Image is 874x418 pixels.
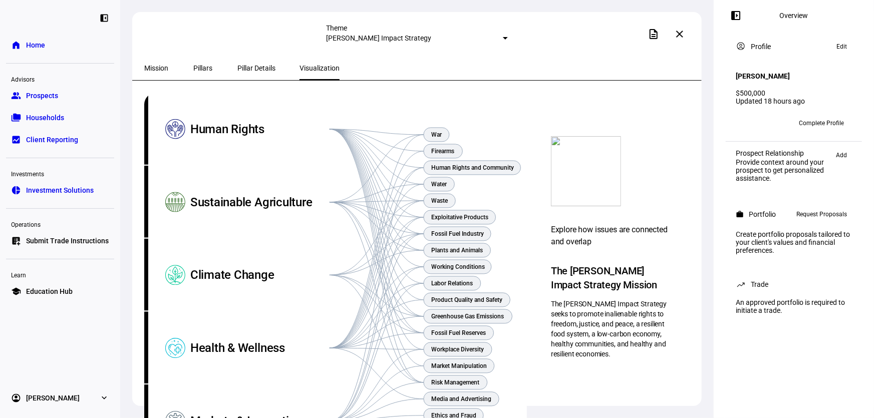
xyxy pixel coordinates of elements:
div: Prospect Relationship [736,149,831,157]
div: Create portfolio proposals tailored to your client's values and financial preferences. [730,226,858,258]
mat-icon: work [736,210,744,218]
eth-panel-overview-card-header: Profile [736,41,852,53]
span: Education Hub [26,286,73,296]
span: Pillar Details [237,65,275,72]
a: pie_chartInvestment Solutions [6,180,114,200]
span: Prospects [26,91,58,101]
mat-icon: account_circle [736,41,746,51]
eth-mat-symbol: school [11,286,21,296]
div: Overview [780,12,808,20]
div: Profile [751,43,771,51]
text: Media and Advertising [431,395,491,402]
text: Working Conditions [431,263,485,270]
span: Complete Profile [799,115,844,131]
span: Pillars [193,65,212,72]
span: Edit [836,41,847,53]
div: Sustainable Agriculture [190,166,330,239]
span: Visualization [300,65,340,72]
text: Risk Management [431,379,479,386]
span: Submit Trade Instructions [26,236,109,246]
text: Fossil Fuel Industry [431,230,484,237]
text: Plants and Animals [431,247,483,254]
mat-icon: left_panel_open [730,10,742,22]
mat-icon: close [674,28,686,40]
mat-icon: description [648,28,660,40]
div: $500,000 [736,89,852,97]
a: homeHome [6,35,114,55]
span: Mission [144,65,168,72]
div: Learn [6,267,114,281]
text: War [431,131,442,138]
eth-mat-symbol: pie_chart [11,185,21,195]
div: Climate Change [190,239,330,312]
span: [PERSON_NAME] [26,393,80,403]
div: Explore how issues are connected and overlap [551,224,669,248]
div: Advisors [6,72,114,86]
eth-mat-symbol: list_alt_add [11,236,21,246]
span: Home [26,40,45,50]
button: Request Proposals [791,208,852,220]
span: Client Reporting [26,135,78,145]
text: Market Manipulation [431,362,487,369]
div: The [PERSON_NAME] Impact Strategy seeks to promote inalienable rights to freedom, justice, and pe... [551,299,669,359]
eth-panel-overview-card-header: Trade [736,278,852,290]
a: groupProspects [6,86,114,106]
div: Portfolio [749,210,776,218]
eth-panel-overview-card-header: Portfolio [736,208,852,220]
mat-select-trigger: [PERSON_NAME] Impact Strategy [326,34,431,42]
div: Provide context around your prospect to get personalized assistance. [736,158,831,182]
text: Water [431,181,447,188]
text: Firearms [431,148,454,155]
button: Complete Profile [791,115,852,131]
span: Add [836,149,847,161]
button: Edit [831,41,852,53]
a: bid_landscapeClient Reporting [6,130,114,150]
span: Investment Solutions [26,185,94,195]
div: Theme [326,24,508,32]
div: Human Rights [190,93,330,166]
button: Add [831,149,852,161]
h4: [PERSON_NAME] [736,72,790,80]
text: Fossil Fuel Reserves [431,329,486,336]
span: BM [739,120,749,127]
eth-mat-symbol: folder_copy [11,113,21,123]
text: Workplace Diversity [431,346,484,353]
div: An approved portfolio is required to initiate a trade. [730,294,858,318]
eth-mat-symbol: left_panel_close [99,13,109,23]
eth-mat-symbol: expand_more [99,393,109,403]
img: values.svg [551,136,621,206]
mat-icon: trending_up [736,279,746,289]
eth-mat-symbol: group [11,91,21,101]
div: Operations [6,217,114,231]
text: Product Quality and Safety [431,296,502,303]
text: Labor Relations [431,280,473,287]
span: Households [26,113,64,123]
div: Investments [6,166,114,180]
eth-mat-symbol: account_circle [11,393,21,403]
div: Health & Wellness [190,311,330,384]
span: Request Proposals [796,208,847,220]
div: Updated 18 hours ago [736,97,852,105]
text: Human Rights and Community [431,164,514,171]
a: folder_copyHouseholds [6,108,114,128]
h2: The [PERSON_NAME] Impact Strategy Mission [551,264,669,292]
eth-mat-symbol: bid_landscape [11,135,21,145]
div: Trade [751,280,768,288]
eth-mat-symbol: home [11,40,21,50]
text: Waste [431,197,448,204]
text: Greenhouse Gas Emissions [431,313,504,320]
text: Exploitative Products [431,214,488,221]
